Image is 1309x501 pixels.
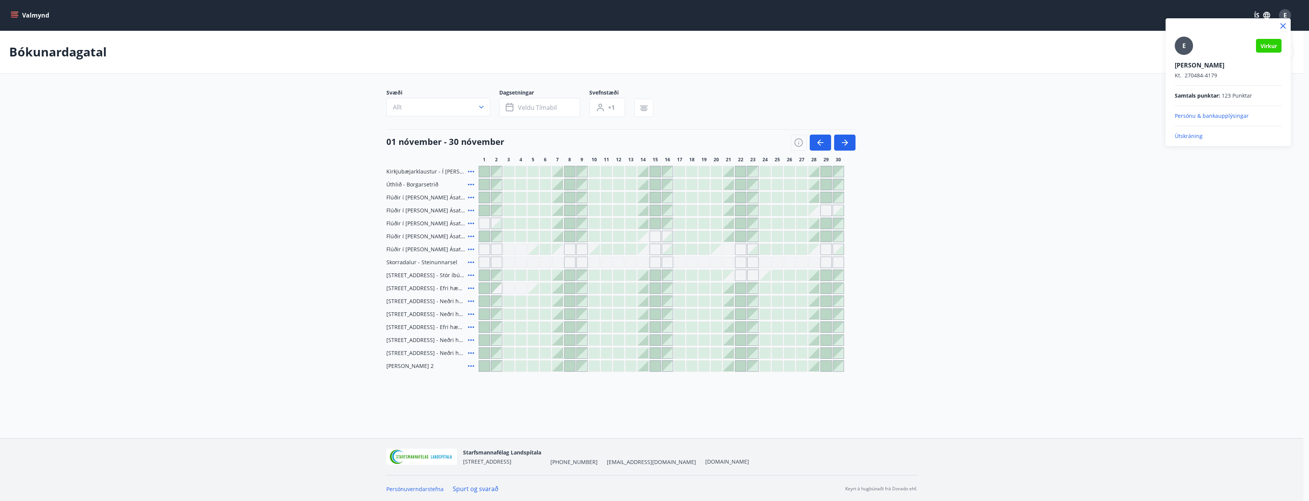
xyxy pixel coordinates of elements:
span: Kt. [1175,72,1182,79]
p: [PERSON_NAME] [1175,61,1282,69]
p: Útskráning [1175,132,1282,140]
span: E [1182,42,1186,50]
span: Virkur [1261,42,1277,50]
p: 270484-4179 [1175,72,1282,79]
span: 123 Punktar [1222,92,1252,100]
span: Samtals punktar : [1175,92,1220,100]
p: Persónu & bankaupplýsingar [1175,112,1282,120]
